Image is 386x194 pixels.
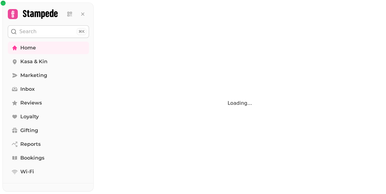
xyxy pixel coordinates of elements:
[8,124,89,137] a: Gifting
[8,152,89,164] a: Bookings
[20,154,44,162] span: Bookings
[8,69,89,82] a: Marketing
[77,28,86,35] div: ⌘K
[20,99,42,107] span: Reviews
[20,168,34,176] span: Wi-Fi
[20,58,47,65] span: Kasa & Kin
[8,166,89,178] a: Wi-Fi
[8,42,89,54] a: Home
[20,140,41,148] span: Reports
[19,28,37,35] p: Search
[201,100,279,107] p: Loading...
[8,138,89,151] a: Reports
[8,55,89,68] a: Kasa & Kin
[8,110,89,123] a: Loyalty
[8,25,89,38] button: Search⌘K
[20,127,38,134] span: Gifting
[20,113,39,120] span: Loyalty
[20,44,36,52] span: Home
[20,85,35,93] span: Inbox
[8,83,89,95] a: Inbox
[20,72,47,79] span: Marketing
[8,97,89,109] a: Reviews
